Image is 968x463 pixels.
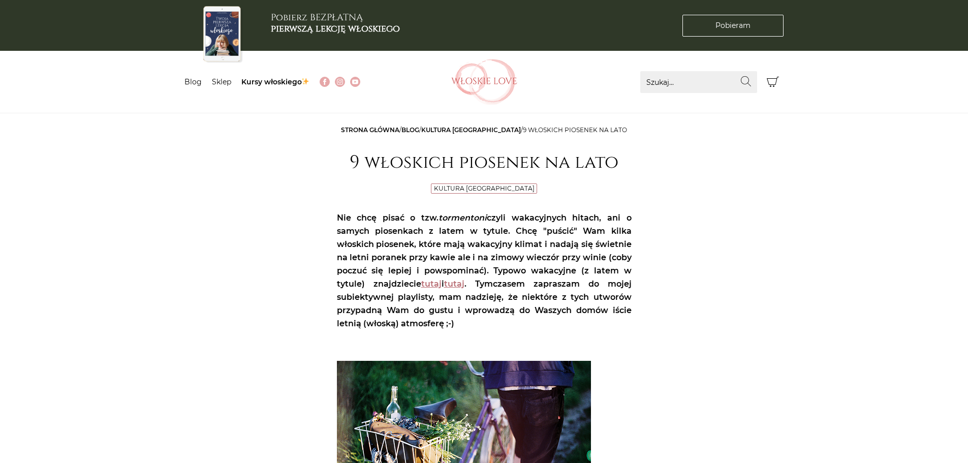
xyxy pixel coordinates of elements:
h1: 9 włoskich piosenek na lato [337,152,632,173]
a: Kursy włoskiego [241,77,310,86]
a: Sklep [212,77,231,86]
b: pierwszą lekcję włoskiego [271,22,400,35]
button: Koszyk [762,71,784,93]
span: / / / [341,126,627,134]
img: Włoskielove [451,59,517,105]
a: tutaj [421,279,442,289]
a: Pobieram [682,15,784,37]
h3: Pobierz BEZPŁATNĄ [271,12,400,34]
span: 9 włoskich piosenek na lato [523,126,627,134]
p: Nie chcę pisać o tzw. czyli wakacyjnych hitach, ani o samych piosenkach z latem w tytule. Chcę "p... [337,211,632,330]
a: tutaj [444,279,464,289]
input: Szukaj... [640,71,757,93]
span: Pobieram [715,20,751,31]
img: ✨ [302,78,309,85]
a: Blog [401,126,419,134]
a: Strona główna [341,126,399,134]
a: Kultura [GEOGRAPHIC_DATA] [421,126,521,134]
a: Kultura [GEOGRAPHIC_DATA] [434,184,535,192]
a: Blog [184,77,202,86]
em: tormentoni [439,213,487,223]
